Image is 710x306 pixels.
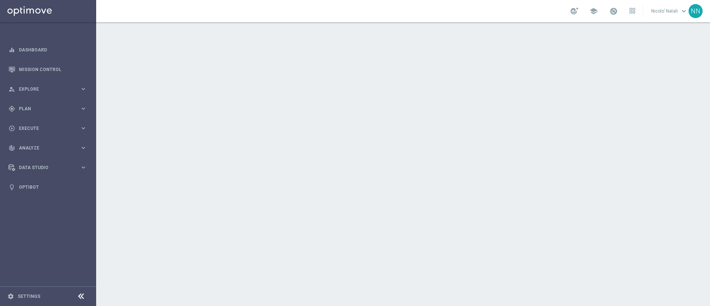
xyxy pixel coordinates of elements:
span: Plan [19,107,80,111]
span: Explore [19,87,80,91]
div: Data Studio [9,164,80,171]
i: keyboard_arrow_right [80,164,87,171]
a: Mission Control [19,60,87,79]
div: Plan [9,105,80,112]
div: Optibot [9,177,87,197]
button: person_search Explore keyboard_arrow_right [8,86,87,92]
div: NN [689,4,703,18]
i: keyboard_arrow_right [80,105,87,112]
i: track_changes [9,145,15,151]
button: Data Studio keyboard_arrow_right [8,165,87,171]
span: Data Studio [19,165,80,170]
div: Analyze [9,145,80,151]
span: Analyze [19,146,80,150]
button: equalizer Dashboard [8,47,87,53]
button: track_changes Analyze keyboard_arrow_right [8,145,87,151]
i: lightbulb [9,184,15,191]
button: gps_fixed Plan keyboard_arrow_right [8,106,87,112]
button: play_circle_outline Execute keyboard_arrow_right [8,125,87,131]
span: school [589,7,598,15]
i: keyboard_arrow_right [80,85,87,93]
div: Mission Control [9,60,87,79]
i: keyboard_arrow_right [80,125,87,132]
i: equalizer [9,47,15,53]
span: keyboard_arrow_down [680,7,688,15]
i: play_circle_outline [9,125,15,132]
div: Explore [9,86,80,93]
i: gps_fixed [9,105,15,112]
a: Dashboard [19,40,87,60]
div: Dashboard [9,40,87,60]
a: Nicolo' Natalikeyboard_arrow_down [650,6,689,17]
button: lightbulb Optibot [8,184,87,190]
i: person_search [9,86,15,93]
button: Mission Control [8,67,87,73]
div: Execute [9,125,80,132]
i: settings [7,293,14,300]
i: keyboard_arrow_right [80,144,87,151]
a: Settings [18,294,40,299]
a: Optibot [19,177,87,197]
span: Execute [19,126,80,131]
